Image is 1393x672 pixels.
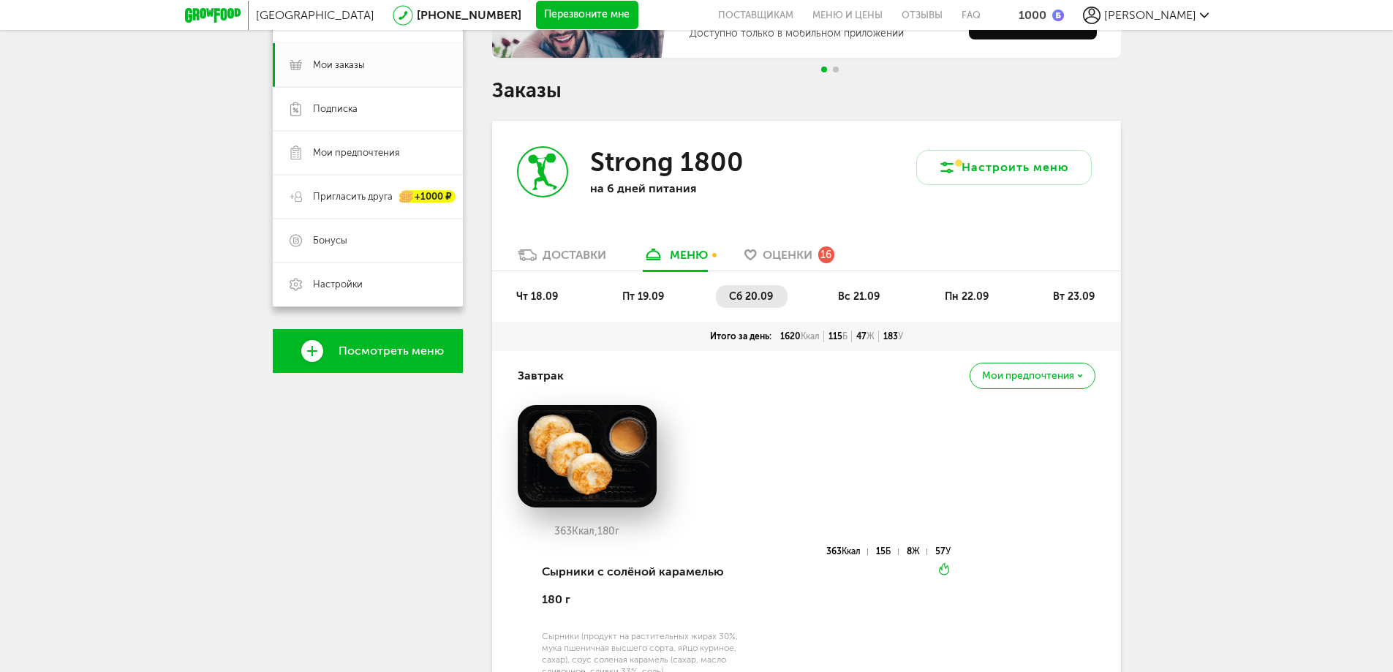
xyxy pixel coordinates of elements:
div: 57 [935,548,951,555]
span: Оценки [763,248,812,262]
a: Пригласить друга +1000 ₽ [273,175,463,219]
div: Сырники с солёной карамелью 180 г [542,547,744,625]
img: big_eqx7M5hQj0AiPcM4.png [518,405,657,507]
span: Настройки [313,278,363,291]
span: Посмотреть меню [339,344,444,358]
span: сб 20.09 [729,290,773,303]
div: 47 [852,331,879,342]
div: 115 [824,331,852,342]
div: 15 [876,548,898,555]
span: [PERSON_NAME] [1104,8,1196,22]
div: 8 [907,548,927,555]
span: Ж [867,331,875,341]
span: Пригласить друга [313,190,393,203]
a: Оценки 16 [737,247,842,271]
span: вс 21.09 [838,290,880,303]
img: bonus_b.cdccf46.png [1052,10,1064,21]
a: [PHONE_NUMBER] [417,8,521,22]
a: Доставки [510,247,614,271]
span: Мои заказы [313,58,365,72]
span: Ккал [842,546,861,556]
button: Настроить меню [916,150,1092,185]
h4: Завтрак [518,362,564,390]
div: 363 180 [518,526,657,537]
span: Подписка [313,102,358,116]
div: 1000 [1019,8,1046,22]
div: 16 [818,246,834,263]
div: 1620 [776,331,824,342]
h1: Заказы [492,81,1121,100]
span: Ккал [801,331,820,341]
span: Ккал, [572,525,597,537]
div: 363 [826,548,868,555]
a: Подписка [273,87,463,131]
span: У [945,546,951,556]
span: Б [886,546,891,556]
a: Посмотреть меню [273,329,463,373]
span: вт 23.09 [1053,290,1095,303]
a: меню [635,247,715,271]
div: Итого за день: [706,331,776,342]
span: г [615,525,619,537]
div: Доставки [543,248,606,262]
div: меню [670,248,708,262]
span: Мои предпочтения [313,146,399,159]
div: 183 [879,331,907,342]
div: +1000 ₽ [400,191,456,203]
div: Доступно только в мобильном приложении [690,26,957,41]
span: Мои предпочтения [982,371,1074,381]
span: Б [842,331,847,341]
span: У [898,331,903,341]
a: Настройки [273,263,463,306]
span: Бонусы [313,234,347,247]
span: Ж [912,546,920,556]
span: [GEOGRAPHIC_DATA] [256,8,374,22]
a: Мои предпочтения [273,131,463,175]
button: Перезвоните мне [536,1,638,30]
span: пн 22.09 [945,290,989,303]
p: на 6 дней питания [590,181,780,195]
span: пт 19.09 [622,290,664,303]
a: Бонусы [273,219,463,263]
a: Мои заказы [273,43,463,87]
h3: Strong 1800 [590,146,744,178]
span: чт 18.09 [516,290,558,303]
span: Go to slide 1 [821,67,827,72]
span: Go to slide 2 [833,67,839,72]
